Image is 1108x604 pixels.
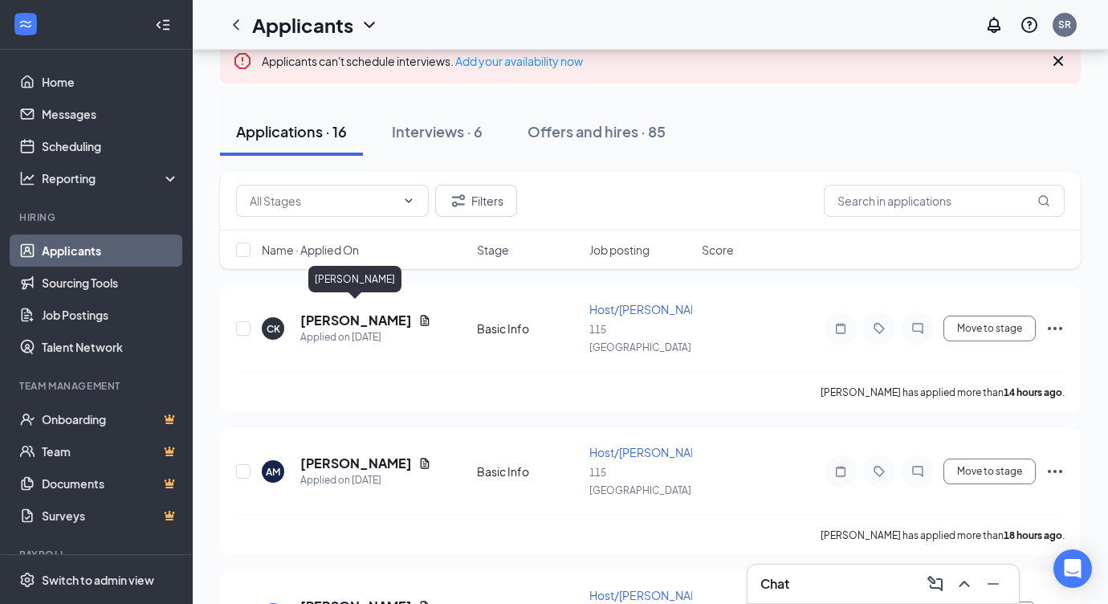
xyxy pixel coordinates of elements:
[1053,549,1092,588] div: Open Intercom Messenger
[831,322,850,335] svg: Note
[42,572,154,588] div: Switch to admin view
[821,386,1065,399] p: [PERSON_NAME] has applied more than .
[155,17,171,33] svg: Collapse
[18,16,34,32] svg: WorkstreamLogo
[435,185,517,217] button: Filter Filters
[589,242,650,258] span: Job posting
[252,11,353,39] h1: Applicants
[42,66,179,98] a: Home
[589,302,711,316] span: Host/[PERSON_NAME]
[455,54,583,68] a: Add your availability now
[1004,386,1062,398] b: 14 hours ago
[923,571,948,597] button: ComposeMessage
[236,121,347,141] div: Applications · 16
[392,121,483,141] div: Interviews · 6
[1004,529,1062,541] b: 18 hours ago
[821,528,1065,542] p: [PERSON_NAME] has applied more than .
[908,465,927,478] svg: ChatInactive
[870,322,889,335] svg: Tag
[42,331,179,363] a: Talent Network
[984,15,1004,35] svg: Notifications
[702,242,734,258] span: Score
[589,324,691,353] span: 115 [GEOGRAPHIC_DATA]
[943,316,1036,341] button: Move to stage
[19,572,35,588] svg: Settings
[528,121,666,141] div: Offers and hires · 85
[19,379,176,393] div: Team Management
[418,457,431,470] svg: Document
[449,191,468,210] svg: Filter
[1045,462,1065,481] svg: Ellipses
[267,322,280,336] div: CK
[477,242,509,258] span: Stage
[300,455,412,472] h5: [PERSON_NAME]
[266,465,280,479] div: AM
[418,314,431,327] svg: Document
[300,472,431,488] div: Applied on [DATE]
[42,267,179,299] a: Sourcing Tools
[233,51,252,71] svg: Error
[980,571,1006,597] button: Minimize
[42,170,180,186] div: Reporting
[1037,194,1050,207] svg: MagnifyingGlass
[42,299,179,331] a: Job Postings
[250,192,396,210] input: All Stages
[300,329,431,345] div: Applied on [DATE]
[1020,15,1039,35] svg: QuestionInfo
[42,130,179,162] a: Scheduling
[831,465,850,478] svg: Note
[308,266,401,292] div: [PERSON_NAME]
[360,15,379,35] svg: ChevronDown
[262,242,359,258] span: Name · Applied On
[226,15,246,35] svg: ChevronLeft
[589,445,711,459] span: Host/[PERSON_NAME]
[19,548,176,561] div: Payroll
[955,574,974,594] svg: ChevronUp
[908,322,927,335] svg: ChatInactive
[589,588,711,602] span: Host/[PERSON_NAME]
[42,435,179,467] a: TeamCrown
[1058,18,1071,31] div: SR
[824,185,1065,217] input: Search in applications
[402,194,415,207] svg: ChevronDown
[870,465,889,478] svg: Tag
[477,320,580,337] div: Basic Info
[42,467,179,500] a: DocumentsCrown
[19,170,35,186] svg: Analysis
[943,459,1036,484] button: Move to stage
[42,403,179,435] a: OnboardingCrown
[984,574,1003,594] svg: Minimize
[19,210,176,224] div: Hiring
[926,574,945,594] svg: ComposeMessage
[1049,51,1068,71] svg: Cross
[951,571,977,597] button: ChevronUp
[589,467,691,496] span: 115 [GEOGRAPHIC_DATA]
[42,98,179,130] a: Messages
[42,500,179,532] a: SurveysCrown
[300,312,412,329] h5: [PERSON_NAME]
[1045,319,1065,338] svg: Ellipses
[42,235,179,267] a: Applicants
[760,575,789,593] h3: Chat
[477,463,580,480] div: Basic Info
[262,54,583,68] span: Applicants can't schedule interviews.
